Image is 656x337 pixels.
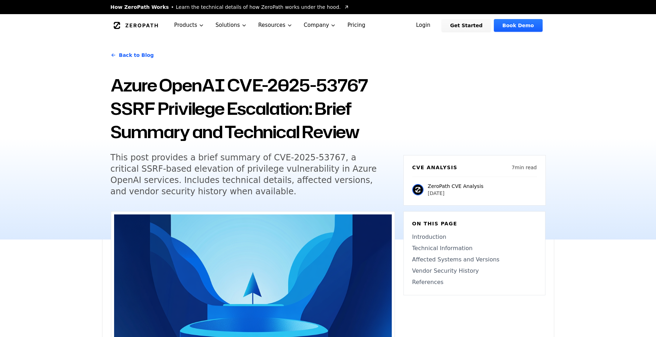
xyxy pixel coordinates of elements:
[111,4,349,11] a: How ZeroPath WorksLearn the technical details of how ZeroPath works under the hood.
[102,14,554,36] nav: Global
[408,19,439,32] a: Login
[412,233,537,241] a: Introduction
[412,278,537,286] a: References
[412,267,537,275] a: Vendor Security History
[298,14,342,36] button: Company
[412,255,537,264] a: Affected Systems and Versions
[111,152,382,197] h5: This post provides a brief summary of CVE-2025-53767, a critical SSRF-based elevation of privileg...
[111,73,395,143] h1: Azure OpenAI CVE-2025-53767 SSRF Privilege Escalation: Brief Summary and Technical Review
[512,164,537,171] p: 7 min read
[169,14,210,36] button: Products
[176,4,341,11] span: Learn the technical details of how ZeroPath works under the hood.
[412,164,457,171] h6: CVE Analysis
[342,14,371,36] a: Pricing
[111,4,169,11] span: How ZeroPath Works
[253,14,298,36] button: Resources
[428,190,484,197] p: [DATE]
[412,220,537,227] h6: On this page
[412,184,424,195] img: ZeroPath CVE Analysis
[428,183,484,190] p: ZeroPath CVE Analysis
[111,45,154,65] a: Back to Blog
[412,244,537,253] a: Technical Information
[494,19,542,32] a: Book Demo
[210,14,253,36] button: Solutions
[442,19,491,32] a: Get Started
